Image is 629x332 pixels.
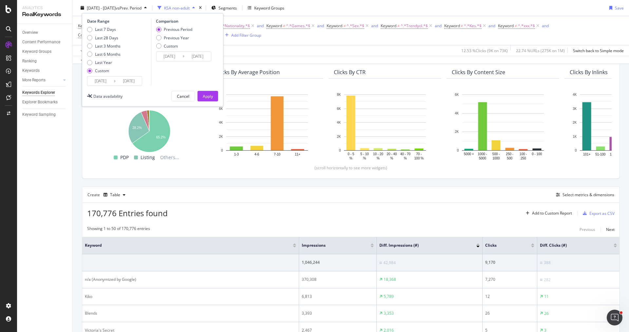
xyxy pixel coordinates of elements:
font: Kiko [85,294,92,299]
font: Listing [141,154,155,160]
div: Last 3 Months [95,43,121,49]
a: Content Performance [22,39,68,46]
div: Custom [95,68,109,73]
font: Prev. Period [120,5,142,10]
text: 1K [573,135,577,138]
text: 6K [455,93,459,96]
font: ^.*Trendyol.*$ [401,23,428,29]
div: Clicks By Inlinks [570,69,608,75]
button: Switch back to Simple mode [570,45,624,56]
div: Comparison [156,18,213,24]
div: Clicks By Content Size [452,69,505,75]
font: PDP [120,154,129,160]
text: 1000 - [478,152,487,156]
text: 28.2% [132,126,142,130]
div: 388 [544,260,551,266]
div: 12.53 % Clicks ( 9K on 73K ) [461,48,508,53]
div: Previous [580,227,595,232]
div: Last Year [95,60,112,65]
div: 42,984 [383,260,396,266]
div: 18,368 [384,277,396,282]
div: 3,353 [384,310,394,316]
font: Keyword [85,242,102,248]
div: Save [615,5,624,10]
div: n/a (Anonymized by Google) [85,277,296,282]
text: 2K [455,130,459,134]
svg: A chart. [98,107,200,154]
div: Add to Custom Report [532,211,572,215]
text: 6K [337,107,341,111]
input: End Date [184,52,211,61]
a: Keywords Explorer [22,89,68,96]
text: 101+ [583,153,591,156]
font: ≠ [461,23,463,29]
button: Export as CSV [580,208,615,218]
div: Showing 1 to 50 of 170,776 entries [87,226,150,234]
font: Keyword [381,23,396,29]
text: 5000 + [464,152,474,156]
font: RealKeywords [22,12,61,17]
span: Diff. Impressions (#) [379,242,467,248]
text: % [377,156,380,160]
div: 9,170 [485,259,534,265]
div: Custom [87,68,121,73]
span: Others... [158,154,182,161]
font: 26 [544,311,549,316]
font: Keyword [498,23,514,29]
text: 100 % [414,156,424,160]
text: 0 [575,149,577,152]
text: 4-6 [255,153,259,156]
div: Previous Period [164,27,192,32]
button: Next [606,226,615,234]
text: 6K [219,107,223,111]
text: % [390,156,393,160]
font: Apply [203,93,213,99]
font: and [435,23,442,29]
span: Country [78,32,92,38]
span: Keyword [78,23,94,29]
button: Save [607,3,624,13]
svg: A chart. [216,91,318,161]
button: Table [101,190,128,200]
text: 5000 [479,156,486,160]
div: Custom [156,43,192,49]
text: 20 - 40 [387,152,397,156]
span: 170,776 Entries found [87,208,168,218]
font: Blends [85,310,97,316]
text: 4K [573,93,577,96]
button: and [257,23,264,29]
font: Impressions [302,242,326,248]
text: % [404,156,407,160]
text: 4K [337,121,341,124]
text: 0 - 100 [532,152,542,156]
div: Last 28 Days [95,35,118,40]
button: and [317,23,324,29]
div: Overview [22,29,38,36]
text: 11+ [295,153,300,156]
div: 1,046,244 [302,259,374,265]
div: Table [110,193,120,197]
font: ^.*Games.*$ [286,23,310,29]
button: Add Filter Group [222,31,261,39]
text: 65.2% [156,135,165,139]
text: 40 - 70 [400,152,411,156]
text: 0 [457,149,459,152]
text: 250 [521,156,526,160]
font: Keyword Groups [254,5,284,10]
div: Next [606,227,615,232]
div: Previous Year [164,35,189,40]
div: A chart. [334,91,436,161]
a: Ranking [22,58,68,65]
font: ^.*Nationality.*$ [219,23,250,29]
button: Cancel [171,91,195,101]
font: Keyword [444,23,460,29]
div: Last 6 Months [87,52,121,57]
div: KSA non-adult [164,5,190,10]
text: 4K [219,121,223,124]
div: 26 [485,310,534,316]
text: 8K [337,93,341,96]
div: Last Year [87,60,121,65]
div: times [198,5,203,11]
text: 2K [337,135,341,138]
a: Keywords [22,67,68,74]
